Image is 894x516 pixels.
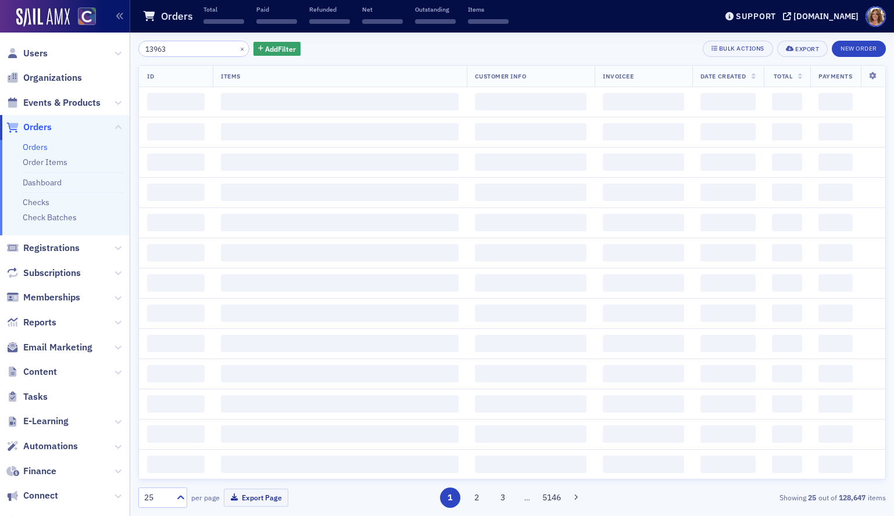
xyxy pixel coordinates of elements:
span: ‌ [415,19,456,24]
div: [DOMAIN_NAME] [793,11,859,21]
a: Users [6,47,48,60]
span: ‌ [603,244,684,261]
a: Organizations [6,71,82,84]
span: ‌ [362,19,403,24]
span: ‌ [603,425,684,443]
span: ‌ [147,93,205,110]
span: ID [147,72,154,80]
a: Tasks [6,390,48,403]
span: Subscriptions [23,267,81,279]
span: ‌ [475,93,587,110]
span: ‌ [256,19,297,24]
a: Orders [6,121,52,134]
span: Organizations [23,71,82,84]
span: ‌ [700,425,756,443]
a: Orders [23,142,48,152]
span: ‌ [603,93,684,110]
span: ‌ [221,395,459,413]
span: ‌ [818,184,853,201]
span: Memberships [23,291,80,304]
span: ‌ [700,395,756,413]
span: Tasks [23,390,48,403]
span: ‌ [818,395,853,413]
span: ‌ [221,153,459,171]
span: ‌ [603,395,684,413]
span: ‌ [772,425,802,443]
span: ‌ [147,335,205,352]
span: ‌ [147,244,205,261]
span: ‌ [818,425,853,443]
span: E-Learning [23,415,69,428]
span: ‌ [772,214,802,231]
button: × [237,43,248,53]
span: ‌ [147,425,205,443]
span: ‌ [772,304,802,322]
a: Dashboard [23,177,62,188]
span: Add Filter [265,44,296,54]
span: ‌ [475,274,587,292]
span: ‌ [818,456,853,473]
span: ‌ [147,304,205,322]
span: ‌ [772,93,802,110]
span: Finance [23,465,56,478]
span: ‌ [772,244,802,261]
span: ‌ [147,365,205,382]
span: ‌ [772,395,802,413]
span: ‌ [700,335,756,352]
span: … [519,492,535,503]
span: ‌ [772,153,802,171]
p: Outstanding [415,5,456,13]
p: Items [468,5,509,13]
span: ‌ [475,425,587,443]
span: Automations [23,440,78,453]
button: 5146 [542,488,562,508]
span: ‌ [147,274,205,292]
span: ‌ [772,184,802,201]
p: Total [203,5,244,13]
span: ‌ [221,244,459,261]
span: ‌ [475,244,587,261]
strong: 25 [806,492,818,503]
span: ‌ [772,365,802,382]
span: ‌ [221,335,459,352]
span: ‌ [221,93,459,110]
span: Reports [23,316,56,329]
span: ‌ [147,395,205,413]
span: ‌ [700,274,756,292]
a: Content [6,365,57,378]
span: ‌ [475,304,587,322]
span: ‌ [309,19,350,24]
span: ‌ [603,456,684,473]
div: 25 [144,492,170,504]
span: ‌ [147,123,205,141]
a: Memberships [6,291,80,304]
a: Order Items [23,157,67,167]
span: ‌ [603,365,684,382]
span: ‌ [147,153,205,171]
span: ‌ [818,214,853,231]
button: Export Page [224,489,288,507]
button: Bulk Actions [703,41,773,57]
a: Connect [6,489,58,502]
a: SailAMX [16,8,70,27]
span: ‌ [700,456,756,473]
span: Users [23,47,48,60]
span: ‌ [700,214,756,231]
p: Net [362,5,403,13]
span: ‌ [818,335,853,352]
span: ‌ [221,274,459,292]
a: Email Marketing [6,341,92,354]
button: Export [777,41,828,57]
span: ‌ [772,274,802,292]
span: Orders [23,121,52,134]
a: Check Batches [23,212,77,223]
span: ‌ [603,153,684,171]
a: Checks [23,197,49,207]
span: ‌ [475,153,587,171]
span: ‌ [603,335,684,352]
span: Items [221,72,241,80]
span: ‌ [818,123,853,141]
button: 3 [493,488,513,508]
span: ‌ [700,244,756,261]
a: Reports [6,316,56,329]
